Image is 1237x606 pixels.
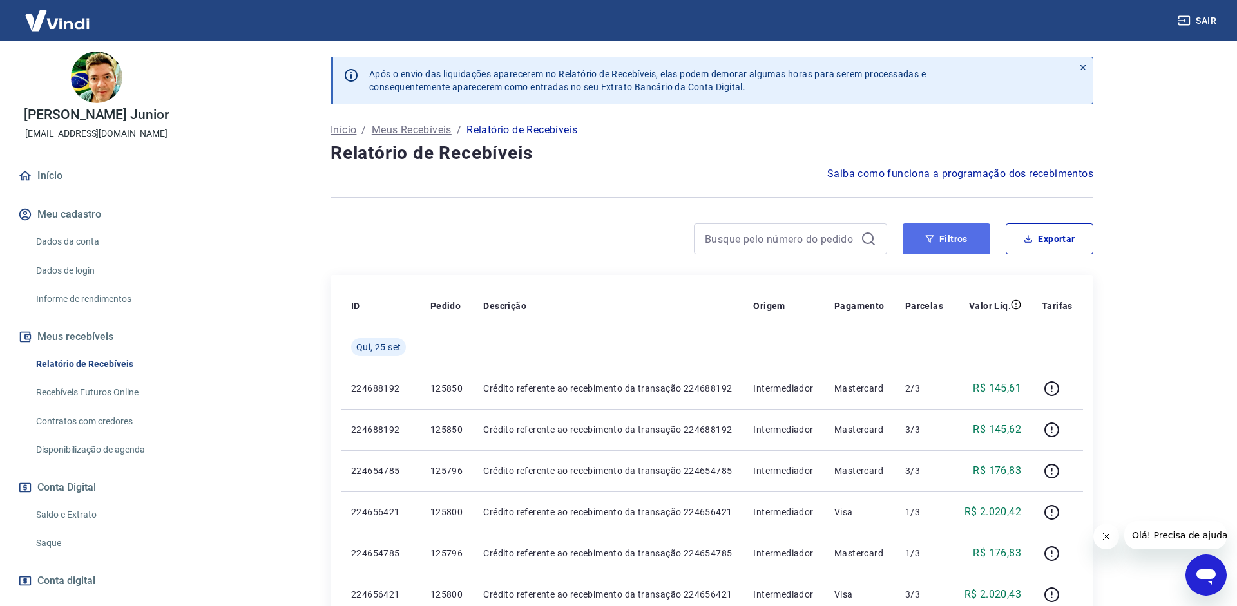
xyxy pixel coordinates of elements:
[351,299,360,312] p: ID
[8,9,108,19] span: Olá! Precisa de ajuda?
[483,588,733,601] p: Crédito referente ao recebimento da transação 224656421
[24,108,169,122] p: [PERSON_NAME] Junior
[834,464,885,477] p: Mastercard
[25,127,168,140] p: [EMAIL_ADDRESS][DOMAIN_NAME]
[1175,9,1222,33] button: Sair
[71,52,122,103] img: 40958a5d-ac93-4d9b-8f90-c2e9f6170d14.jpeg
[834,506,885,518] p: Visa
[31,286,177,312] a: Informe de rendimentos
[753,506,814,518] p: Intermediador
[753,464,814,477] p: Intermediador
[483,547,733,560] p: Crédito referente ao recebimento da transação 224654785
[369,68,926,93] p: Após o envio das liquidações aparecerem no Relatório de Recebíveis, elas podem demorar algumas ho...
[964,504,1021,520] p: R$ 2.020,42
[31,502,177,528] a: Saldo e Extrato
[827,166,1093,182] a: Saiba como funciona a programação dos recebimentos
[15,323,177,351] button: Meus recebíveis
[905,547,943,560] p: 1/3
[483,464,733,477] p: Crédito referente ao recebimento da transação 224654785
[31,408,177,435] a: Contratos com credores
[905,423,943,436] p: 3/3
[905,382,943,395] p: 2/3
[834,423,885,436] p: Mastercard
[430,464,463,477] p: 125796
[31,258,177,284] a: Dados de login
[964,587,1021,602] p: R$ 2.020,43
[1093,524,1119,549] iframe: Fechar mensagem
[705,229,856,249] input: Busque pelo número do pedido
[483,299,526,312] p: Descrição
[905,299,943,312] p: Parcelas
[753,547,814,560] p: Intermediador
[372,122,452,138] a: Meus Recebíveis
[973,545,1021,561] p: R$ 176,83
[31,530,177,556] a: Saque
[15,162,177,190] a: Início
[15,473,177,502] button: Conta Digital
[834,299,885,312] p: Pagamento
[37,572,95,590] span: Conta digital
[351,547,410,560] p: 224654785
[351,382,410,395] p: 224688192
[1124,521,1227,549] iframe: Mensagem da empresa
[834,547,885,560] p: Mastercard
[430,299,461,312] p: Pedido
[753,588,814,601] p: Intermediador
[483,506,733,518] p: Crédito referente ao recebimento da transação 224656421
[351,588,410,601] p: 224656421
[31,437,177,463] a: Disponibilização de agenda
[351,506,410,518] p: 224656421
[15,567,177,595] a: Conta digital
[969,299,1011,312] p: Valor Líq.
[973,381,1021,396] p: R$ 145,61
[31,351,177,377] a: Relatório de Recebíveis
[430,588,463,601] p: 125800
[1006,223,1093,254] button: Exportar
[905,464,943,477] p: 3/3
[1042,299,1073,312] p: Tarifas
[351,464,410,477] p: 224654785
[15,1,99,40] img: Vindi
[31,229,177,255] a: Dados da conta
[753,423,814,436] p: Intermediador
[834,588,885,601] p: Visa
[483,423,733,436] p: Crédito referente ao recebimento da transação 224688192
[903,223,990,254] button: Filtros
[973,422,1021,437] p: R$ 145,62
[430,547,463,560] p: 125796
[1185,554,1227,596] iframe: Botão para abrir a janela de mensagens
[753,299,785,312] p: Origem
[331,122,356,138] a: Início
[430,506,463,518] p: 125800
[430,382,463,395] p: 125850
[834,382,885,395] p: Mastercard
[356,341,401,354] span: Qui, 25 set
[430,423,463,436] p: 125850
[457,122,461,138] p: /
[753,382,814,395] p: Intermediador
[15,200,177,229] button: Meu cadastro
[483,382,733,395] p: Crédito referente ao recebimento da transação 224688192
[466,122,577,138] p: Relatório de Recebíveis
[31,379,177,406] a: Recebíveis Futuros Online
[351,423,410,436] p: 224688192
[973,463,1021,478] p: R$ 176,83
[905,588,943,601] p: 3/3
[361,122,366,138] p: /
[905,506,943,518] p: 1/3
[331,140,1093,166] h4: Relatório de Recebíveis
